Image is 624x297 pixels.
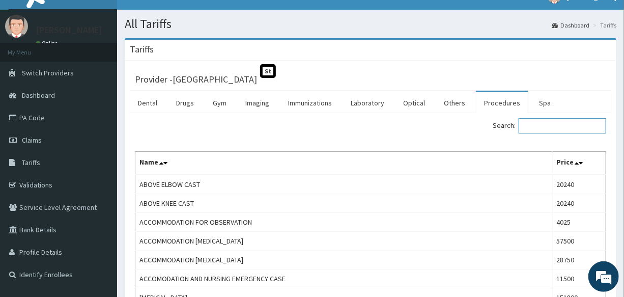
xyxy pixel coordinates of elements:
[531,92,559,114] a: Spa
[53,57,171,70] div: Chat with us now
[552,269,606,288] td: 11500
[552,152,606,175] th: Price
[5,15,28,38] img: User Image
[552,175,606,194] td: 20240
[125,17,616,31] h1: All Tariffs
[22,158,40,167] span: Tariffs
[205,92,235,114] a: Gym
[436,92,473,114] a: Others
[19,51,41,76] img: d_794563401_company_1708531726252_794563401
[135,251,553,269] td: ACCOMMODATION [MEDICAL_DATA]
[130,45,154,54] h3: Tariffs
[476,92,528,114] a: Procedures
[590,21,616,30] li: Tariffs
[36,40,60,47] a: Online
[167,5,191,30] div: Minimize live chat window
[343,92,392,114] a: Laboratory
[552,232,606,251] td: 57500
[135,75,257,84] h3: Provider - [GEOGRAPHIC_DATA]
[552,213,606,232] td: 4025
[135,175,553,194] td: ABOVE ELBOW CAST
[280,92,340,114] a: Immunizations
[5,193,194,229] textarea: Type your message and hit 'Enter'
[22,91,55,100] span: Dashboard
[552,251,606,269] td: 28750
[135,269,553,288] td: ACCOMODATION AND NURSING EMERGENCY CASE
[552,21,589,30] a: Dashboard
[493,118,606,133] label: Search:
[135,194,553,213] td: ABOVE KNEE CAST
[237,92,277,114] a: Imaging
[135,232,553,251] td: ACCOMMODATION [MEDICAL_DATA]
[168,92,202,114] a: Drugs
[135,213,553,232] td: ACCOMMODATION FOR OBSERVATION
[22,136,42,145] span: Claims
[135,152,553,175] th: Name
[552,194,606,213] td: 20240
[395,92,433,114] a: Optical
[260,64,276,78] span: St
[22,68,74,77] span: Switch Providers
[519,118,606,133] input: Search:
[130,92,165,114] a: Dental
[36,25,102,35] p: [PERSON_NAME]
[59,86,140,188] span: We're online!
